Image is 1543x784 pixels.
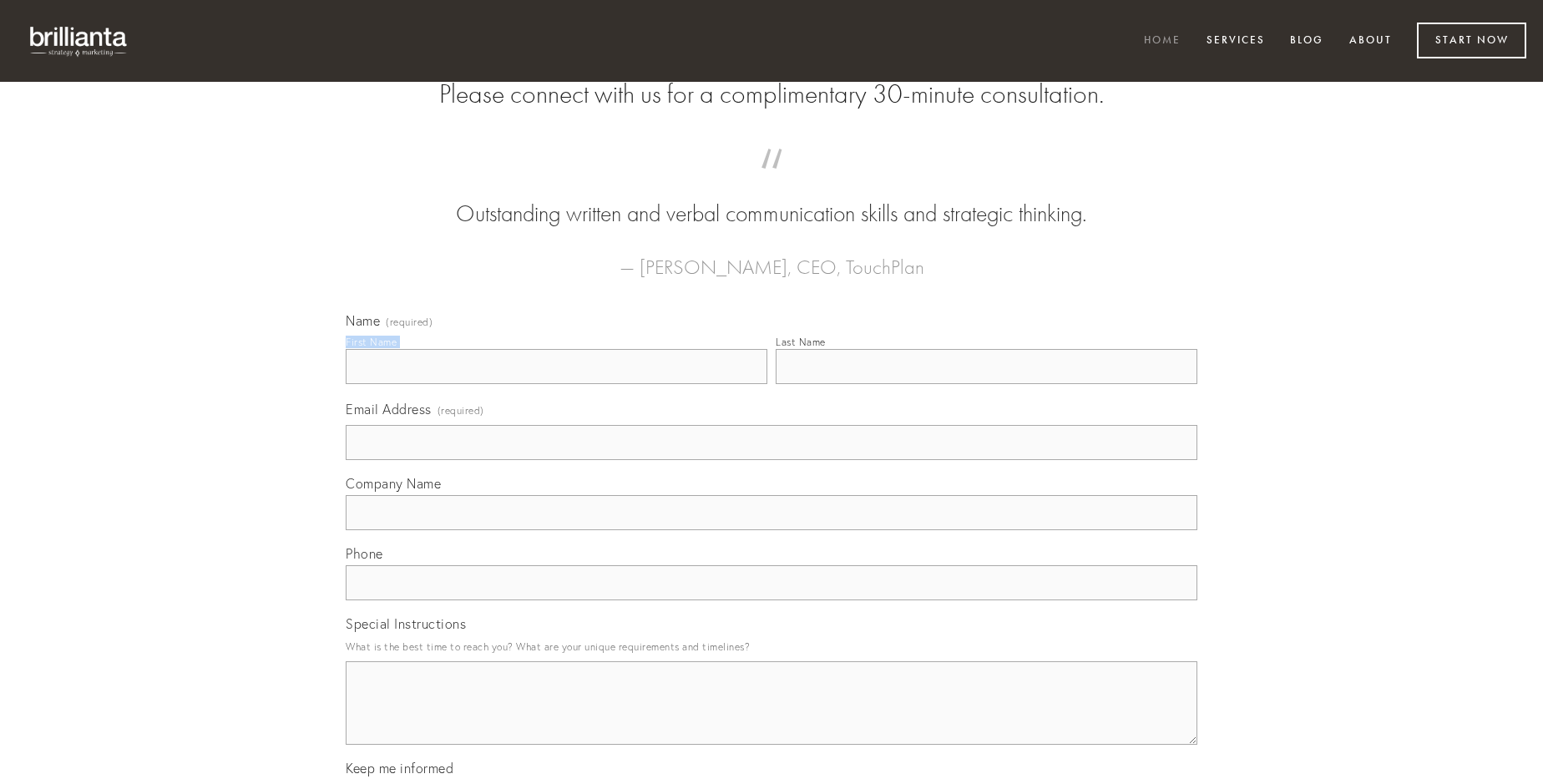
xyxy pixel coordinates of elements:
[346,545,383,562] span: Phone
[346,336,397,348] div: First Name
[1133,28,1191,55] a: Home
[346,635,1197,658] p: What is the best time to reach you? What are your unique requirements and timelines?
[346,78,1197,110] h2: Please connect with us for a complimentary 30-minute consultation.
[17,17,142,65] img: brillianta - research, strategy, marketing
[1338,28,1403,55] a: About
[346,615,466,632] span: Special Instructions
[346,312,380,329] span: Name
[386,317,433,327] span: (required)
[1279,28,1334,55] a: Blog
[372,230,1171,284] figcaption: — [PERSON_NAME], CEO, TouchPlan
[346,475,441,492] span: Company Name
[438,399,484,422] span: (required)
[776,336,826,348] div: Last Name
[372,165,1171,230] blockquote: Outstanding written and verbal communication skills and strategic thinking.
[346,401,432,417] span: Email Address
[346,760,453,776] span: Keep me informed
[1196,28,1276,55] a: Services
[372,165,1171,198] span: “
[1417,23,1526,58] a: Start Now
